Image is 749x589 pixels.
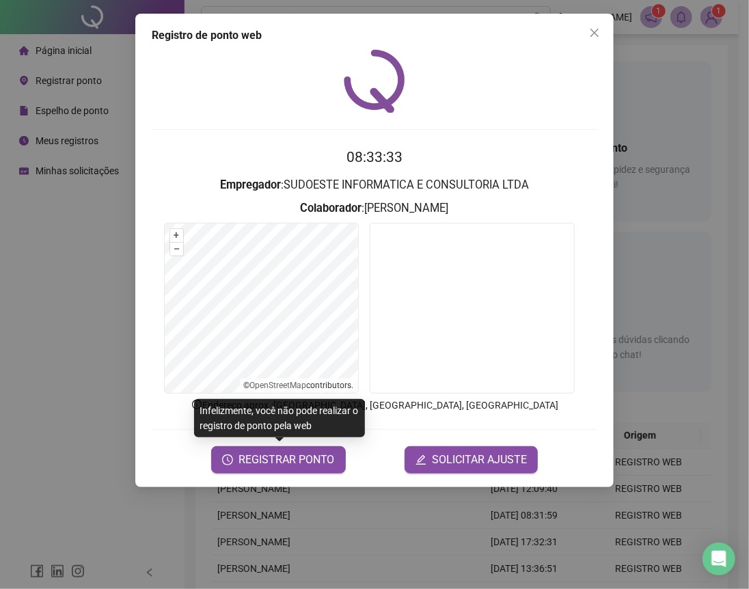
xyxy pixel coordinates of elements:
[344,49,405,113] img: QRPoint
[346,149,403,165] time: 08:33:33
[416,454,426,465] span: edit
[703,543,735,575] div: Open Intercom Messenger
[152,398,597,413] p: Endereço aprox. : [GEOGRAPHIC_DATA], [GEOGRAPHIC_DATA], [GEOGRAPHIC_DATA]
[239,452,335,468] span: REGISTRAR PONTO
[405,446,538,474] button: editSOLICITAR AJUSTE
[250,381,307,390] a: OpenStreetMap
[584,22,605,44] button: Close
[194,399,365,437] div: Infelizmente, você não pode realizar o registro de ponto pela web
[152,27,597,44] div: Registro de ponto web
[152,200,597,217] h3: : [PERSON_NAME]
[211,446,346,474] button: REGISTRAR PONTO
[222,454,233,465] span: clock-circle
[191,398,203,411] span: info-circle
[244,381,354,390] li: © contributors.
[152,176,597,194] h3: : SUDOESTE INFORMATICA E CONSULTORIA LTDA
[432,452,527,468] span: SOLICITAR AJUSTE
[589,27,600,38] span: close
[220,178,281,191] strong: Empregador
[170,229,183,242] button: +
[170,243,183,256] button: –
[301,202,362,215] strong: Colaborador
